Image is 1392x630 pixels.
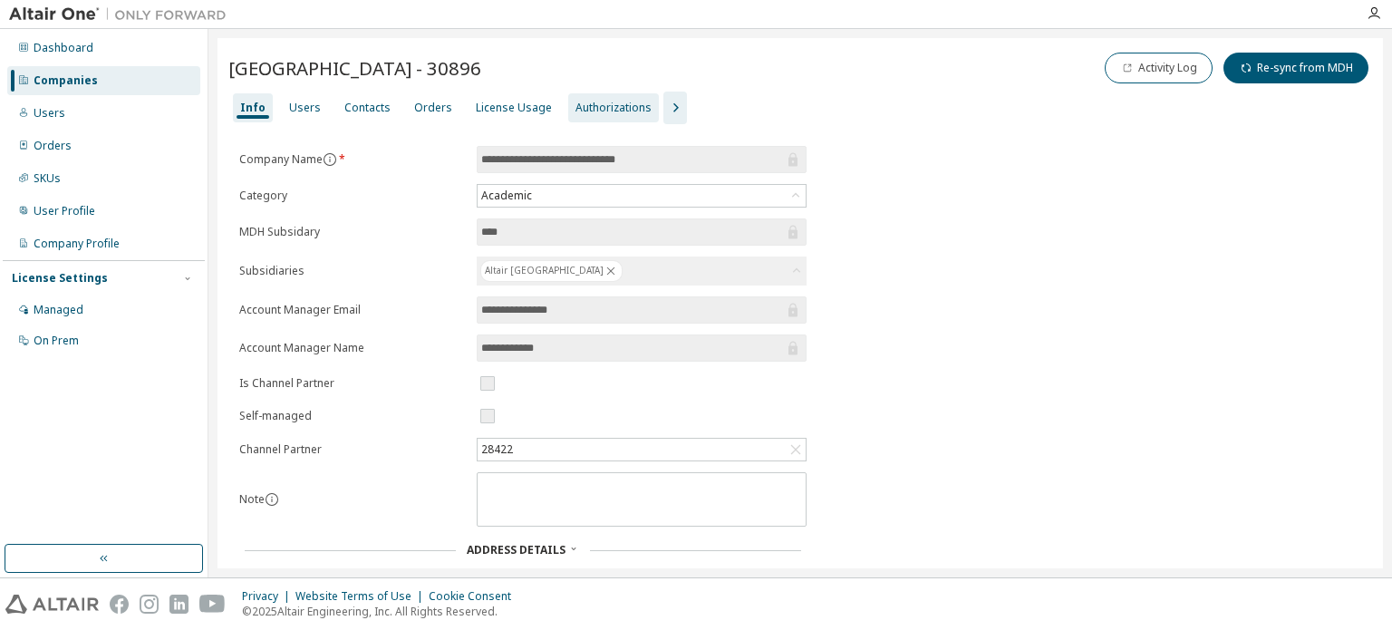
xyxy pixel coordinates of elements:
label: Account Manager Name [239,341,466,355]
div: Orders [414,101,452,115]
div: Dashboard [34,41,93,55]
button: Re-sync from MDH [1223,53,1368,83]
div: Managed [34,303,83,317]
div: 28422 [478,439,806,460]
div: Academic [478,185,806,207]
label: Note [239,491,265,507]
label: Account Manager Email [239,303,466,317]
div: Website Terms of Use [295,589,429,604]
div: License Settings [12,271,108,286]
div: SKUs [34,171,61,186]
div: Academic [478,186,535,206]
div: Users [289,101,321,115]
div: License Usage [476,101,552,115]
label: Company Name [239,152,466,167]
div: Users [34,106,65,121]
img: instagram.svg [140,595,159,614]
div: Companies [34,73,98,88]
div: Altair [GEOGRAPHIC_DATA] [477,257,807,286]
div: On Prem [34,334,79,348]
div: Info [240,101,266,115]
div: Authorizations [575,101,652,115]
div: Cookie Consent [429,589,522,604]
label: Subsidiaries [239,264,466,278]
img: facebook.svg [110,595,129,614]
img: youtube.svg [199,595,226,614]
label: Is Channel Partner [239,376,466,391]
button: Activity Log [1105,53,1213,83]
div: Orders [34,139,72,153]
div: Privacy [242,589,295,604]
label: Channel Partner [239,442,466,457]
label: Category [239,189,466,203]
p: © 2025 Altair Engineering, Inc. All Rights Reserved. [242,604,522,619]
div: Company Profile [34,237,120,251]
label: MDH Subsidary [239,225,466,239]
div: User Profile [34,204,95,218]
div: Altair [GEOGRAPHIC_DATA] [480,260,623,282]
label: Self-managed [239,409,466,423]
img: altair_logo.svg [5,595,99,614]
span: Address Details [467,542,565,557]
button: information [323,152,337,167]
div: 28422 [478,440,516,460]
img: linkedin.svg [169,595,188,614]
img: Altair One [9,5,236,24]
button: information [265,492,279,507]
div: Contacts [344,101,391,115]
span: [GEOGRAPHIC_DATA] - 30896 [228,55,481,81]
